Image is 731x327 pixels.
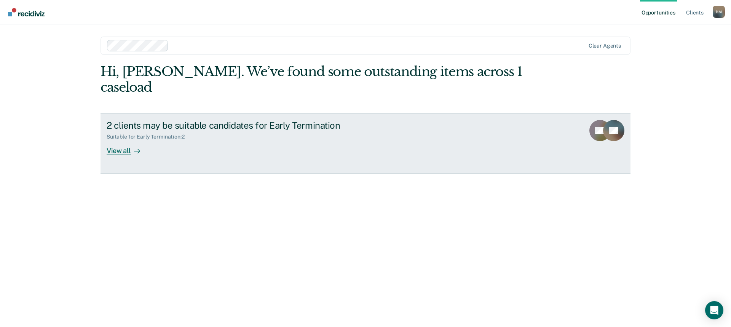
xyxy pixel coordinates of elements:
div: Open Intercom Messenger [705,301,723,319]
div: Hi, [PERSON_NAME]. We’ve found some outstanding items across 1 caseload [101,64,525,95]
div: View all [107,140,149,155]
div: B M [713,6,725,18]
button: Profile dropdown button [713,6,725,18]
img: Recidiviz [8,8,45,16]
a: 2 clients may be suitable candidates for Early TerminationSuitable for Early Termination:2View all [101,113,630,174]
div: Suitable for Early Termination : 2 [107,134,191,140]
div: Clear agents [589,43,621,49]
div: 2 clients may be suitable candidates for Early Termination [107,120,374,131]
